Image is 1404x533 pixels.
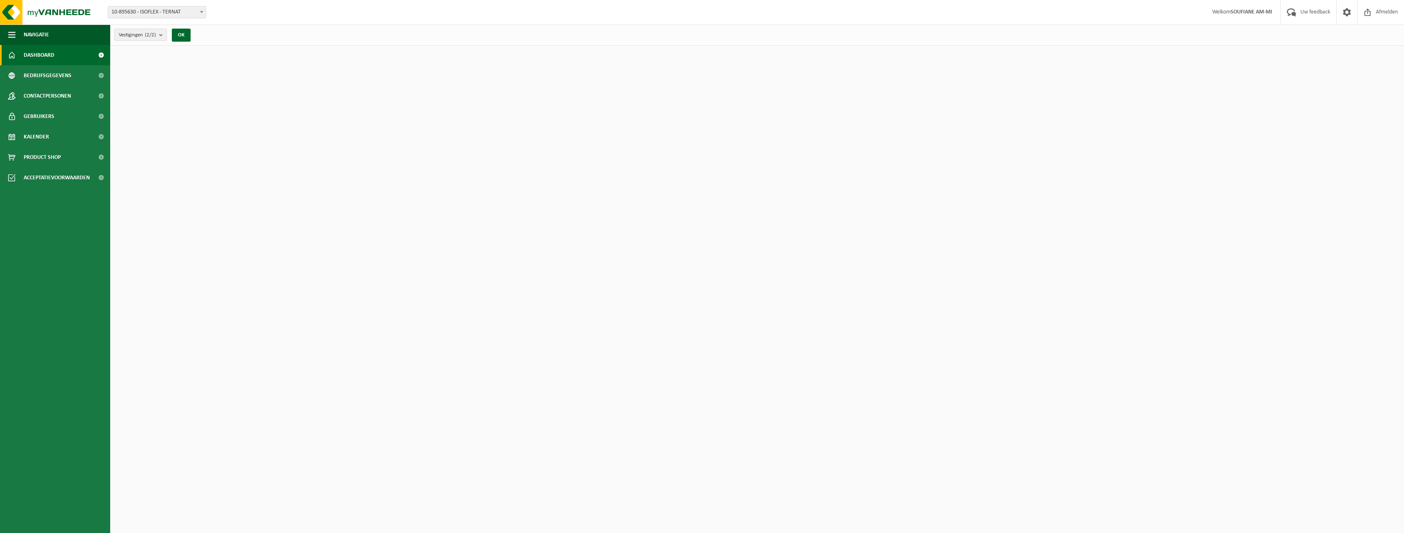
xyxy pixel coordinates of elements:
span: Kalender [24,127,49,147]
span: Contactpersonen [24,86,71,106]
span: Bedrijfsgegevens [24,65,71,86]
span: Acceptatievoorwaarden [24,167,90,188]
button: OK [172,29,191,42]
span: Gebruikers [24,106,54,127]
count: (2/2) [145,32,156,38]
span: 10-895630 - ISOFLEX - TERNAT [108,7,206,18]
span: 10-895630 - ISOFLEX - TERNAT [108,6,206,18]
span: Dashboard [24,45,54,65]
button: Vestigingen(2/2) [114,29,167,41]
span: Navigatie [24,25,49,45]
span: Vestigingen [119,29,156,41]
strong: SOUFIANE AM-MI [1231,9,1272,15]
span: Product Shop [24,147,61,167]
